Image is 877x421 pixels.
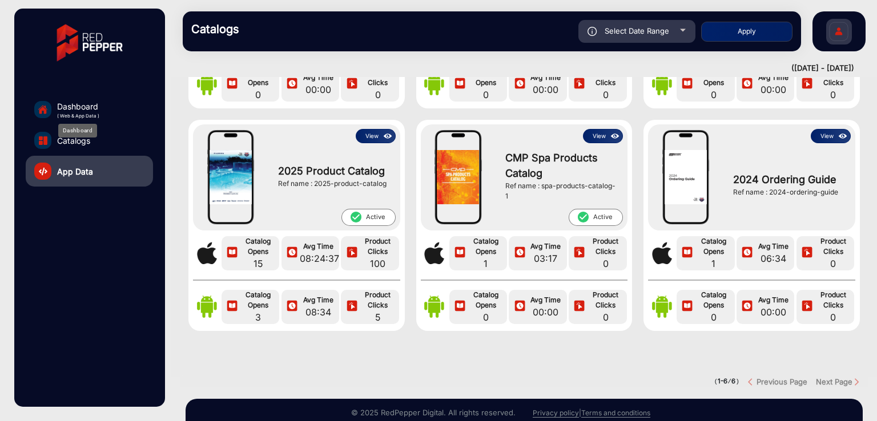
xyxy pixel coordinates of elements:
[434,129,482,226] img: mobile-frame.png
[528,295,564,305] span: Avg Time
[240,236,276,257] span: Catalog Opens
[300,241,336,252] span: Avg Time
[581,408,650,418] a: Terms and conditions
[300,305,336,319] span: 08:34
[210,150,252,205] img: 2025 Product Catalog
[800,246,814,260] img: icon
[718,377,727,385] strong: 1-6
[748,378,757,386] img: previous button
[278,163,390,179] span: 2025 Product Catalog
[815,88,851,102] span: 0
[207,129,255,226] img: mobile-frame.png
[605,26,669,35] span: Select Date Range
[49,14,131,71] img: vmg-logo
[755,241,791,252] span: Avg Time
[573,246,586,260] img: icon
[815,236,851,257] span: Product Clicks
[278,179,390,189] div: Ref name : 2025-product-catalog
[695,236,732,257] span: Catalog Opens
[453,246,466,260] img: icon
[528,305,564,319] span: 00:00
[714,377,739,387] pre: ( / )
[731,377,735,385] strong: 6
[588,257,624,270] span: 0
[852,378,861,386] img: Next button
[58,124,97,137] div: Dashboard
[57,135,90,147] span: Catalogs
[733,172,845,187] span: 2024 Ordering Guide
[226,246,239,260] img: icon
[800,300,814,313] img: icon
[39,167,47,176] img: catalog
[300,252,336,265] span: 08:24:37
[240,88,276,102] span: 0
[381,130,395,143] img: icon
[695,290,732,310] span: Catalog Opens
[695,88,732,102] span: 0
[57,100,99,112] span: Dashboard
[528,241,564,252] span: Avg Time
[755,305,791,319] span: 00:00
[701,22,792,42] button: Apply
[360,257,396,270] span: 100
[577,211,589,224] mat-icon: check_circle
[57,165,93,177] span: App Data
[588,88,624,102] span: 0
[285,300,299,313] img: icon
[171,63,854,74] div: ([DATE] - [DATE])
[836,130,850,143] img: icon
[573,78,586,91] img: icon
[345,246,359,260] img: icon
[588,236,624,257] span: Product Clicks
[26,125,153,156] a: Catalogs
[528,72,564,83] span: Avg Time
[437,150,479,204] img: CMP Spa Products Catalog
[285,78,299,91] img: icon
[681,78,694,91] img: icon
[579,408,581,417] a: |
[528,252,564,265] span: 03:17
[345,78,359,91] img: icon
[505,150,617,181] span: CMP Spa Products Catalog
[815,67,851,88] span: Product Clicks
[468,290,504,310] span: Catalog Opens
[453,78,466,91] img: icon
[360,88,396,102] span: 0
[39,136,47,145] img: catalog
[528,83,564,96] span: 00:00
[681,300,694,313] img: icon
[191,22,351,36] h3: Catalogs
[226,300,239,313] img: icon
[468,88,504,102] span: 0
[300,295,336,305] span: Avg Time
[513,300,526,313] img: icon
[26,94,153,125] a: Dashboard( Web & App Data )
[453,300,466,313] img: icon
[733,187,845,197] div: Ref name : 2024-ordering-guide
[573,300,586,313] img: icon
[240,310,276,324] span: 3
[300,83,336,96] span: 00:00
[360,67,396,88] span: Product Clicks
[468,257,504,270] span: 1
[360,310,396,324] span: 5
[351,408,516,417] small: © 2025 RedPepper Digital. All rights reserved.
[569,209,623,226] span: Active
[26,156,153,187] a: App Data
[356,129,396,143] button: Viewicon
[588,310,624,324] span: 0
[588,290,624,310] span: Product Clicks
[815,257,851,270] span: 0
[695,67,732,88] span: Catalog Opens
[800,78,814,91] img: icon
[505,181,617,201] div: Ref name : spa-products-catalog-1
[588,27,597,36] img: icon
[609,130,622,143] img: icon
[57,112,99,119] span: ( Web & App Data )
[468,67,504,88] span: Catalog Opens
[815,290,851,310] span: Product Clicks
[695,257,732,270] span: 1
[588,67,624,88] span: Product Clicks
[240,290,276,310] span: Catalog Opens
[757,377,807,386] strong: Previous Page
